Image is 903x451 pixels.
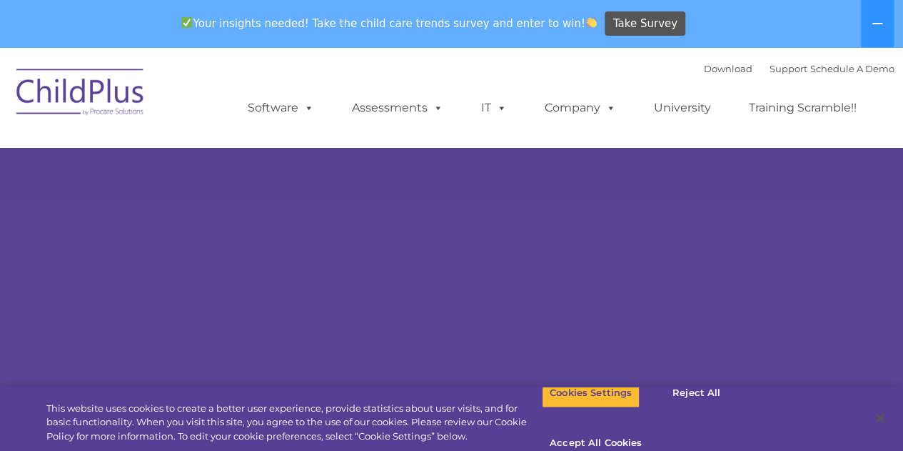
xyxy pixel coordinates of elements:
[770,63,807,74] a: Support
[640,94,725,122] a: University
[46,402,542,444] div: This website uses cookies to create a better user experience, provide statistics about user visit...
[530,94,630,122] a: Company
[652,378,741,408] button: Reject All
[605,11,685,36] a: Take Survey
[198,153,259,164] span: Phone number
[613,11,677,36] span: Take Survey
[176,9,603,37] span: Your insights needed! Take the child care trends survey and enter to win!
[542,378,640,408] button: Cookies Settings
[233,94,328,122] a: Software
[864,402,896,434] button: Close
[704,63,752,74] a: Download
[181,17,192,28] img: ✅
[586,17,597,28] img: 👏
[704,63,894,74] font: |
[810,63,894,74] a: Schedule A Demo
[9,59,152,130] img: ChildPlus by Procare Solutions
[735,94,871,122] a: Training Scramble!!
[198,94,242,105] span: Last name
[338,94,458,122] a: Assessments
[467,94,521,122] a: IT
